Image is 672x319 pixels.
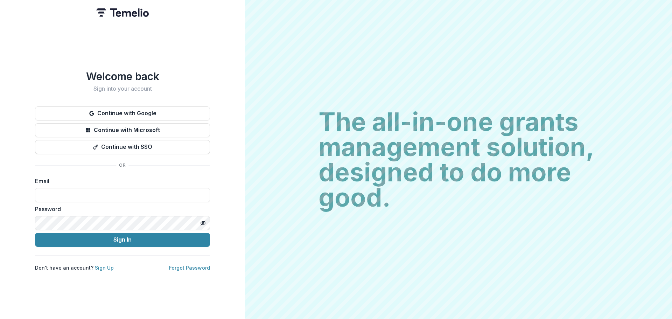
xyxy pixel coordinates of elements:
h1: Welcome back [35,70,210,83]
button: Continue with Google [35,106,210,120]
img: Temelio [96,8,149,17]
h2: Sign into your account [35,85,210,92]
button: Continue with Microsoft [35,123,210,137]
label: Password [35,205,206,213]
a: Sign Up [95,265,114,271]
label: Email [35,177,206,185]
a: Forgot Password [169,265,210,271]
button: Toggle password visibility [197,217,209,229]
p: Don't have an account? [35,264,114,271]
button: Sign In [35,233,210,247]
button: Continue with SSO [35,140,210,154]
